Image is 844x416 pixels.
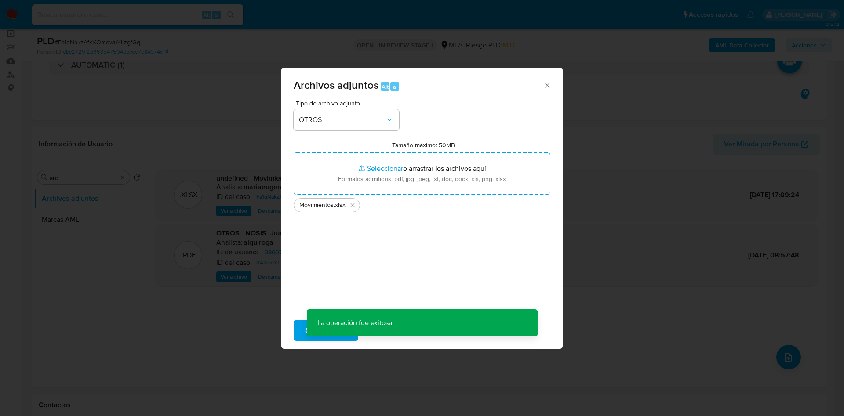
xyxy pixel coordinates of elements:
button: Eliminar Movimientos.xlsx [347,200,358,210]
span: Movimientos [299,201,334,210]
span: OTROS [299,116,385,124]
span: .xlsx [334,201,346,210]
span: Cancelar [373,321,402,340]
span: a [393,83,396,91]
button: Cerrar [543,81,551,89]
span: Tipo de archivo adjunto [296,100,401,106]
button: Subir archivo [294,320,358,341]
ul: Archivos seleccionados [294,195,550,212]
span: Archivos adjuntos [294,77,378,93]
span: Subir archivo [305,321,347,340]
button: OTROS [294,109,399,130]
p: La operación fue exitosa [307,309,403,336]
label: Tamaño máximo: 50MB [392,141,455,149]
span: Alt [382,83,389,91]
